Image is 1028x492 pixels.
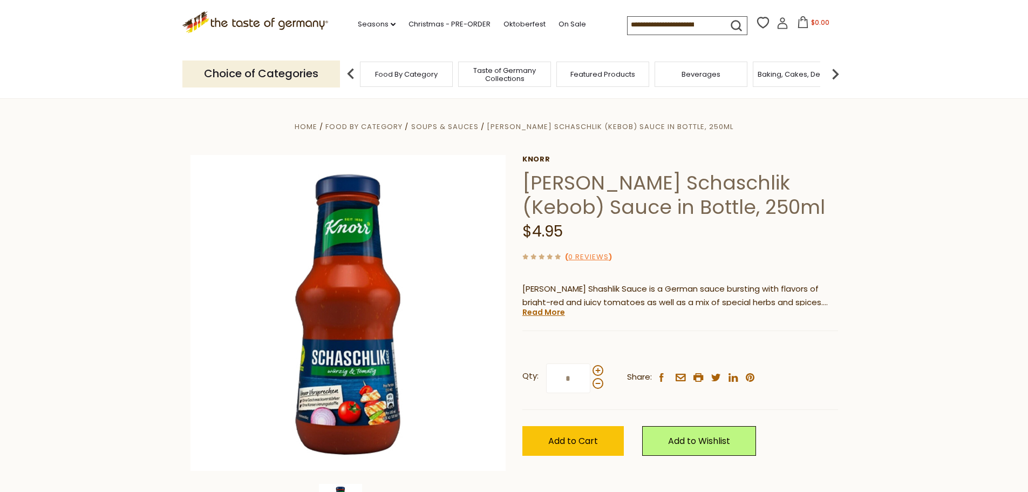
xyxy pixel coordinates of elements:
[565,252,612,262] span: ( )
[522,426,624,456] button: Add to Cart
[411,122,479,132] a: Soups & Sauces
[825,63,846,85] img: next arrow
[461,66,548,83] a: Taste of Germany Collections
[642,426,756,456] a: Add to Wishlist
[568,252,609,263] a: 0 Reviews
[548,435,598,447] span: Add to Cart
[522,369,539,383] strong: Qty:
[375,70,438,78] a: Food By Category
[522,307,565,318] a: Read More
[522,283,830,335] span: [PERSON_NAME] Shashlik Sauce is a German sauce bursting with flavors of bright-red and juicy toma...
[791,16,836,32] button: $0.00
[325,122,403,132] a: Food By Category
[546,363,590,393] input: Qty:
[559,18,586,30] a: On Sale
[522,221,563,242] span: $4.95
[522,171,838,219] h1: [PERSON_NAME] Schaschlik (Kebob) Sauce in Bottle, 250ml
[627,370,652,384] span: Share:
[487,122,733,132] a: [PERSON_NAME] Schaschlik (Kebob) Sauce in Bottle, 250ml
[190,155,506,471] img: Knorr Schschlik
[182,60,340,87] p: Choice of Categories
[682,70,720,78] a: Beverages
[503,18,546,30] a: Oktoberfest
[409,18,491,30] a: Christmas - PRE-ORDER
[358,18,396,30] a: Seasons
[758,70,841,78] a: Baking, Cakes, Desserts
[340,63,362,85] img: previous arrow
[522,155,838,164] a: Knorr
[570,70,635,78] a: Featured Products
[295,122,317,132] a: Home
[811,18,829,27] span: $0.00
